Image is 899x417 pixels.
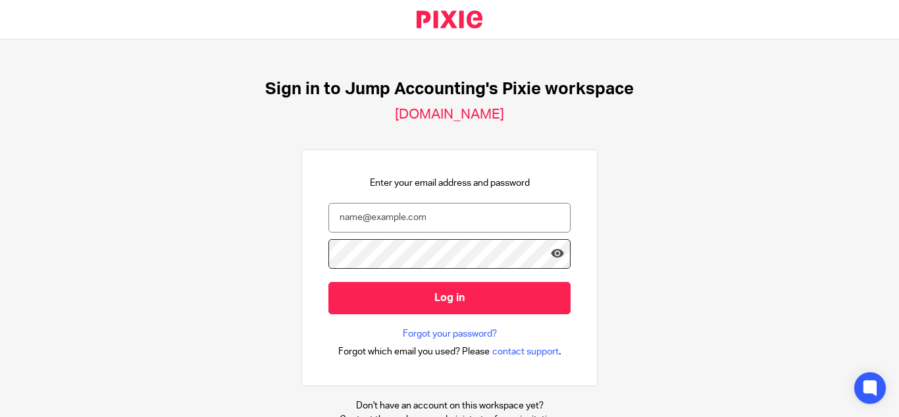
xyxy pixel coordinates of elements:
h2: [DOMAIN_NAME] [395,106,504,123]
span: Forgot which email you used? Please [338,345,490,358]
p: Enter your email address and password [370,177,530,190]
a: Forgot your password? [403,327,497,341]
span: contact support [492,345,559,358]
input: name@example.com [328,203,571,233]
h1: Sign in to Jump Accounting's Pixie workspace [265,79,634,99]
p: Don't have an account on this workspace yet? [340,399,559,412]
div: . [338,344,561,359]
input: Log in [328,282,571,314]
